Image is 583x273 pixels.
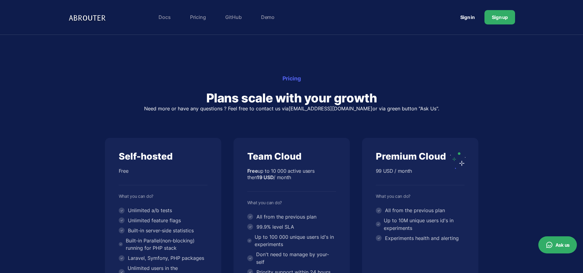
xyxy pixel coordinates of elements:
[376,207,465,214] li: All from the previous plan
[247,168,336,192] div: up to 10 000 active users then / month
[453,12,482,23] a: Sign in
[376,217,465,232] li: Up to 10M unique users id's in experiments
[484,10,515,24] a: Sign up
[247,213,336,221] li: All from the previous plan
[119,194,207,199] div: What you can do?
[376,150,465,162] div: Premium Cloud
[155,11,174,23] a: Docs
[119,207,207,214] li: Unlimited a/b tests
[258,11,278,23] a: Demo
[119,168,207,185] div: Free
[105,106,478,111] p: Need more or have any questions ? Feel free to contact us via or via green button "Ask Us".
[257,174,274,180] b: 19 USD
[247,200,336,205] div: What you can do?
[376,234,465,242] li: Experiments health and alerting
[247,251,336,266] li: Don't need to manage by your-self
[119,227,207,234] li: Built-in server-side statistics
[187,11,209,23] a: Pricing
[119,150,207,162] div: Self-hosted
[119,217,207,224] li: Unlimited feature flags
[247,233,336,249] li: Up to 100 000 unique users id's in experiments
[222,11,245,23] a: GitHub
[247,168,258,174] b: Free
[105,74,478,83] div: Pricing
[119,237,207,252] li: Built-in Parallel(non-blocking) running for PHP stack
[247,150,336,162] div: Team Cloud
[538,236,577,253] button: Ask us
[376,168,465,185] div: 99 USD / month
[105,90,478,106] h2: Plans scale with your growth
[68,11,108,24] img: Logo
[247,223,336,231] li: 99.9% level SLA
[376,194,465,199] div: What you can do?
[289,105,372,112] a: [EMAIL_ADDRESS][DOMAIN_NAME]
[119,254,207,262] li: Laravel, Symfony, PHP packages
